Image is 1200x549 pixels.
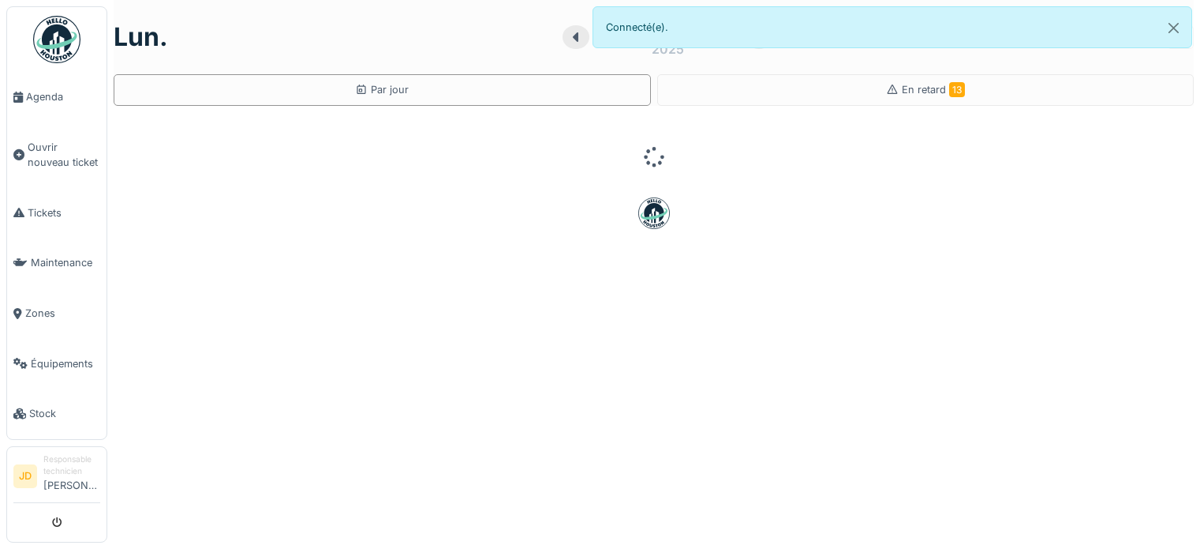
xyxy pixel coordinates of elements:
[7,339,107,389] a: Équipements
[31,255,100,270] span: Maintenance
[31,356,100,371] span: Équipements
[638,197,670,229] img: badge-BVDL4wpA.svg
[1156,7,1191,49] button: Close
[28,205,100,220] span: Tickets
[7,288,107,339] a: Zones
[593,6,1193,48] div: Connecté(e).
[26,89,100,104] span: Agenda
[13,464,37,488] li: JD
[7,238,107,288] a: Maintenance
[7,72,107,122] a: Agenda
[7,389,107,439] a: Stock
[949,82,965,97] span: 13
[652,39,684,58] div: 2025
[29,406,100,421] span: Stock
[43,453,100,499] li: [PERSON_NAME]
[902,84,965,96] span: En retard
[355,82,409,97] div: Par jour
[7,122,107,188] a: Ouvrir nouveau ticket
[43,453,100,478] div: Responsable technicien
[25,306,100,321] span: Zones
[33,16,80,63] img: Badge_color-CXgf-gQk.svg
[28,140,100,170] span: Ouvrir nouveau ticket
[13,453,100,503] a: JD Responsable technicien[PERSON_NAME]
[114,22,168,52] h1: lun.
[7,188,107,239] a: Tickets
